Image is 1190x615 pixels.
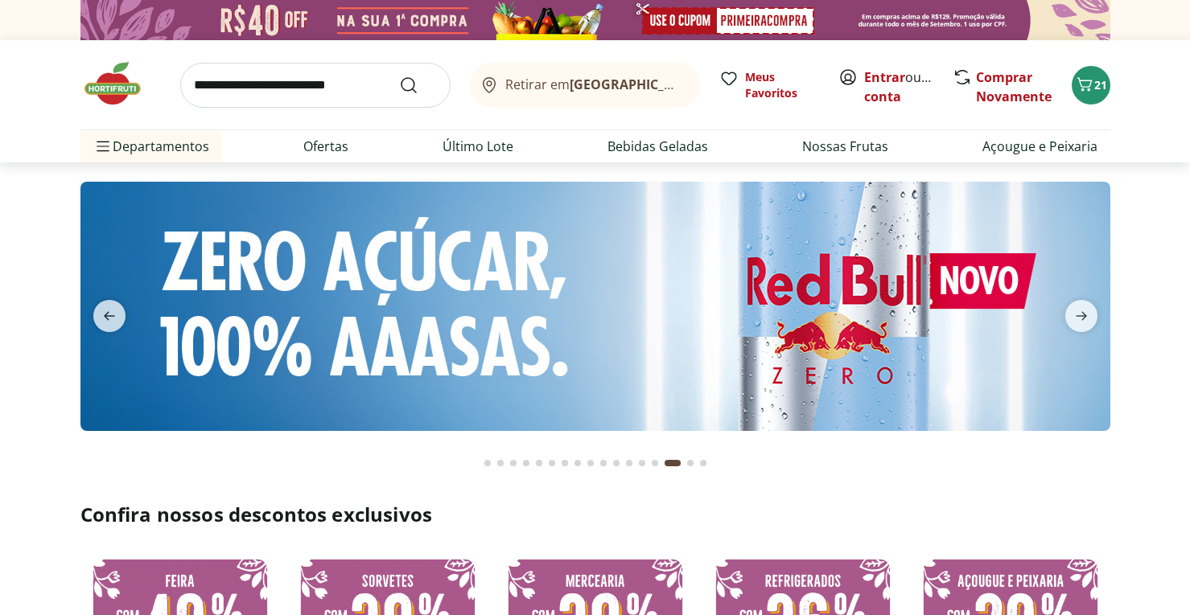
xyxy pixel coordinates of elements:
a: Criar conta [864,68,953,105]
button: Current page from fs-carousel [661,444,684,482]
button: Go to page 14 from fs-carousel [649,444,661,482]
button: Menu [93,127,113,166]
button: next [1052,300,1110,332]
button: Go to page 16 from fs-carousel [684,444,697,482]
a: Ofertas [303,137,348,156]
a: Último Lote [443,137,513,156]
b: [GEOGRAPHIC_DATA]/[GEOGRAPHIC_DATA] [570,76,841,93]
a: Nossas Frutas [802,137,888,156]
img: Hortifruti [80,59,161,108]
button: Submit Search [399,76,438,95]
button: Go to page 3 from fs-carousel [507,444,520,482]
a: Açougue e Peixaria [982,137,1097,156]
button: Go to page 5 from fs-carousel [533,444,546,482]
button: Go to page 4 from fs-carousel [520,444,533,482]
button: Go to page 7 from fs-carousel [558,444,571,482]
button: Go to page 1 from fs-carousel [481,444,494,482]
span: Meus Favoritos [745,69,819,101]
h2: Confira nossos descontos exclusivos [80,502,1110,527]
a: Comprar Novamente [976,68,1052,105]
span: Departamentos [93,127,209,166]
button: Go to page 6 from fs-carousel [546,444,558,482]
button: Go to page 2 from fs-carousel [494,444,507,482]
a: Meus Favoritos [719,69,819,101]
button: Go to page 9 from fs-carousel [584,444,597,482]
button: previous [80,300,138,332]
span: 21 [1094,77,1107,92]
span: ou [864,68,936,106]
button: Go to page 13 from fs-carousel [636,444,649,482]
input: search [180,63,451,108]
button: Go to page 10 from fs-carousel [597,444,610,482]
button: Retirar em[GEOGRAPHIC_DATA]/[GEOGRAPHIC_DATA] [470,63,700,108]
button: Go to page 11 from fs-carousel [610,444,623,482]
button: Go to page 17 from fs-carousel [697,444,710,482]
span: Retirar em [505,77,683,92]
a: Bebidas Geladas [607,137,708,156]
img: Red bull [80,182,1110,431]
button: Carrinho [1072,66,1110,105]
button: Go to page 12 from fs-carousel [623,444,636,482]
a: Entrar [864,68,905,86]
button: Go to page 8 from fs-carousel [571,444,584,482]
